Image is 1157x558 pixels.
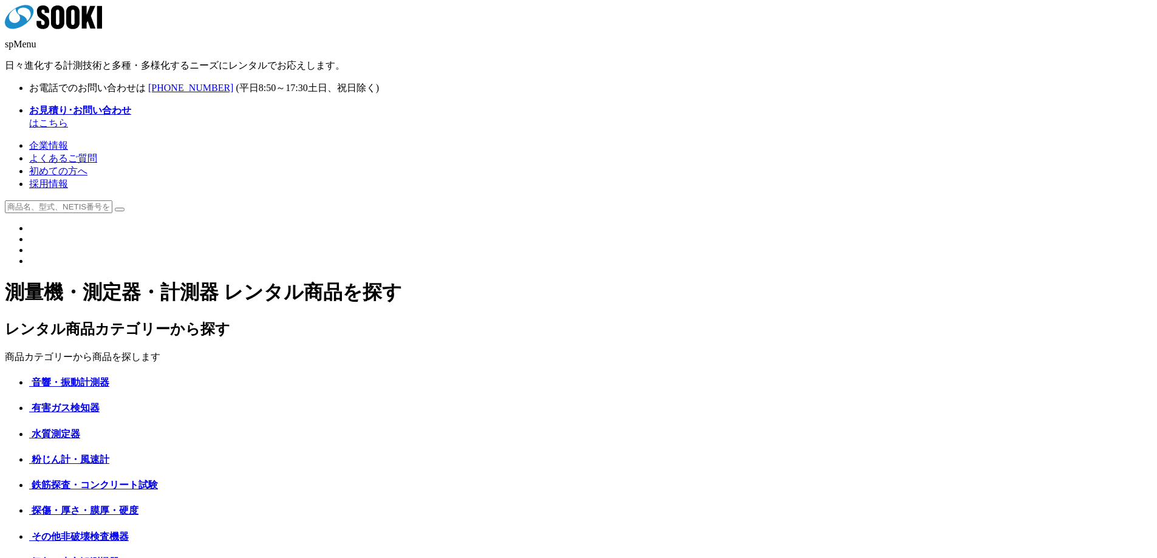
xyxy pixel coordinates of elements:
span: 音響・振動計測器 [32,377,109,387]
strong: お見積り･お問い合わせ [29,105,131,115]
h1: 測量機・測定器・計測器 レンタル商品を探す [5,279,1152,306]
a: 初めての方へ [29,166,87,176]
span: spMenu [5,39,36,49]
a: 探傷・厚さ・膜厚・硬度 [29,505,138,515]
span: その他非破壊検査機器 [32,531,129,542]
a: 有害ガス検知器 [29,403,100,413]
a: 水質測定器 [29,429,80,439]
span: 8:50 [259,83,276,93]
span: 鉄筋探査・コンクリート試験 [32,480,158,490]
a: 鉄筋探査・コンクリート試験 [29,480,158,490]
p: 商品カテゴリーから商品を探します [5,351,1152,364]
span: 水質測定器 [32,429,80,439]
a: 粉じん計・風速計 [29,454,109,464]
a: その他非破壊検査機器 [29,531,129,542]
a: 音響・振動計測器 [29,377,109,387]
a: よくあるご質問 [29,153,97,163]
span: 有害ガス検知器 [32,403,100,413]
span: 探傷・厚さ・膜厚・硬度 [32,505,138,515]
span: 粉じん計・風速計 [32,454,109,464]
p: 日々進化する計測技術と多種・多様化するニーズにレンタルでお応えします。 [5,60,1152,72]
span: はこちら [29,105,131,128]
a: 企業情報 [29,140,68,151]
a: 採用情報 [29,179,68,189]
a: お見積り･お問い合わせはこちら [29,105,131,128]
span: (平日 ～ 土日、祝日除く) [236,83,379,93]
input: 商品名、型式、NETIS番号を入力してください [5,200,112,213]
span: 17:30 [285,83,307,93]
span: お電話でのお問い合わせは [29,83,146,93]
h2: レンタル商品カテゴリーから探す [5,319,1152,339]
a: [PHONE_NUMBER] [148,83,233,93]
